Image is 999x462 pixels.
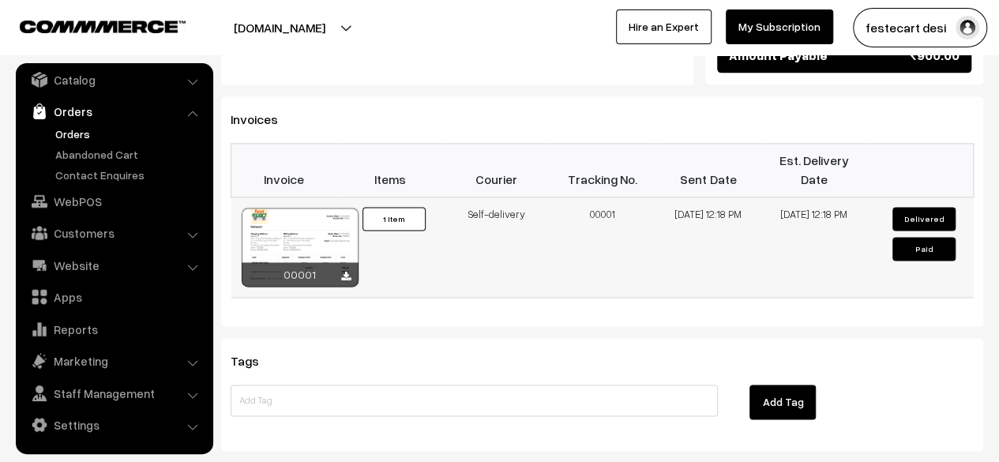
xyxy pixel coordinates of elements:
[51,126,208,142] a: Orders
[231,143,337,197] th: Invoice
[20,219,208,247] a: Customers
[749,385,816,419] button: Add Tag
[20,251,208,280] a: Website
[51,167,208,183] a: Contact Enquires
[443,197,549,297] td: Self-delivery
[20,315,208,344] a: Reports
[20,347,208,375] a: Marketing
[20,379,208,408] a: Staff Management
[726,9,833,44] a: My Subscription
[20,16,158,35] a: COMMMERCE
[655,143,761,197] th: Sent Date
[20,283,208,311] a: Apps
[178,8,381,47] button: [DOMAIN_NAME]
[231,385,718,416] input: Add Tag
[20,411,208,439] a: Settings
[51,146,208,163] a: Abandoned Cart
[761,197,867,297] td: [DATE] 12:18 PM
[242,262,359,287] div: 00001
[443,143,549,197] th: Courier
[20,187,208,216] a: WebPOS
[231,353,278,369] span: Tags
[20,66,208,94] a: Catalog
[761,143,867,197] th: Est. Delivery Date
[655,197,761,297] td: [DATE] 12:18 PM
[549,197,655,297] td: 00001
[853,8,987,47] button: festecart desi
[337,143,443,197] th: Items
[362,207,426,231] button: 1 Item
[231,111,297,127] span: Invoices
[892,237,956,261] button: Paid
[616,9,712,44] a: Hire an Expert
[892,207,956,231] button: Delivered
[956,16,979,39] img: user
[549,143,655,197] th: Tracking No.
[20,21,186,32] img: COMMMERCE
[20,97,208,126] a: Orders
